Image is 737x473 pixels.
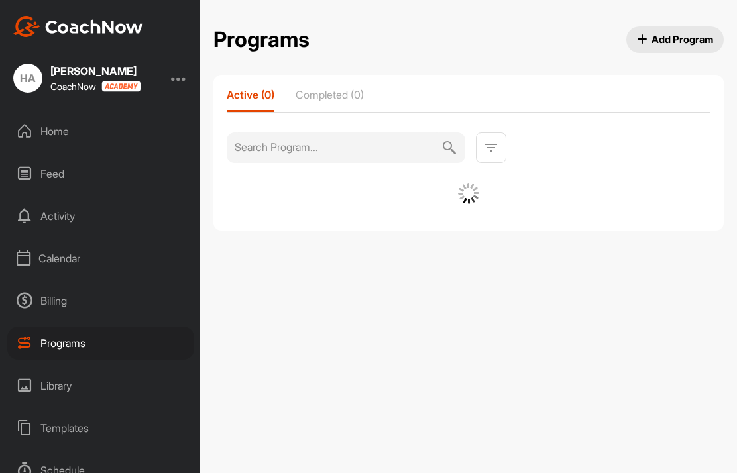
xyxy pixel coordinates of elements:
[637,32,714,46] span: Add Program
[7,327,194,360] div: Programs
[458,183,479,204] img: G6gVgL6ErOh57ABN0eRmCEwV0I4iEi4d8EwaPGI0tHgoAbU4EAHFLEQAh+QQFCgALACwIAA4AGAASAAAEbHDJSesaOCdk+8xg...
[235,132,441,162] input: Search Program...
[626,26,724,53] button: Add Program
[50,81,141,92] div: CoachNow
[7,242,194,275] div: Calendar
[50,66,141,76] div: [PERSON_NAME]
[13,16,143,37] img: CoachNow
[441,132,457,163] img: svg+xml;base64,PHN2ZyB3aWR0aD0iMjQiIGhlaWdodD0iMjQiIHZpZXdCb3g9IjAgMCAyNCAyNCIgZmlsbD0ibm9uZSIgeG...
[7,157,194,190] div: Feed
[213,27,310,53] h2: Programs
[483,140,499,156] img: svg+xml;base64,PHN2ZyB3aWR0aD0iMjQiIGhlaWdodD0iMjQiIHZpZXdCb3g9IjAgMCAyNCAyNCIgZmlsbD0ibm9uZSIgeG...
[7,369,194,402] div: Library
[13,64,42,93] div: HA
[227,88,274,101] p: Active (0)
[7,199,194,233] div: Activity
[296,88,364,101] p: Completed (0)
[7,411,194,445] div: Templates
[7,284,194,317] div: Billing
[7,115,194,148] div: Home
[101,81,141,92] img: CoachNow acadmey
